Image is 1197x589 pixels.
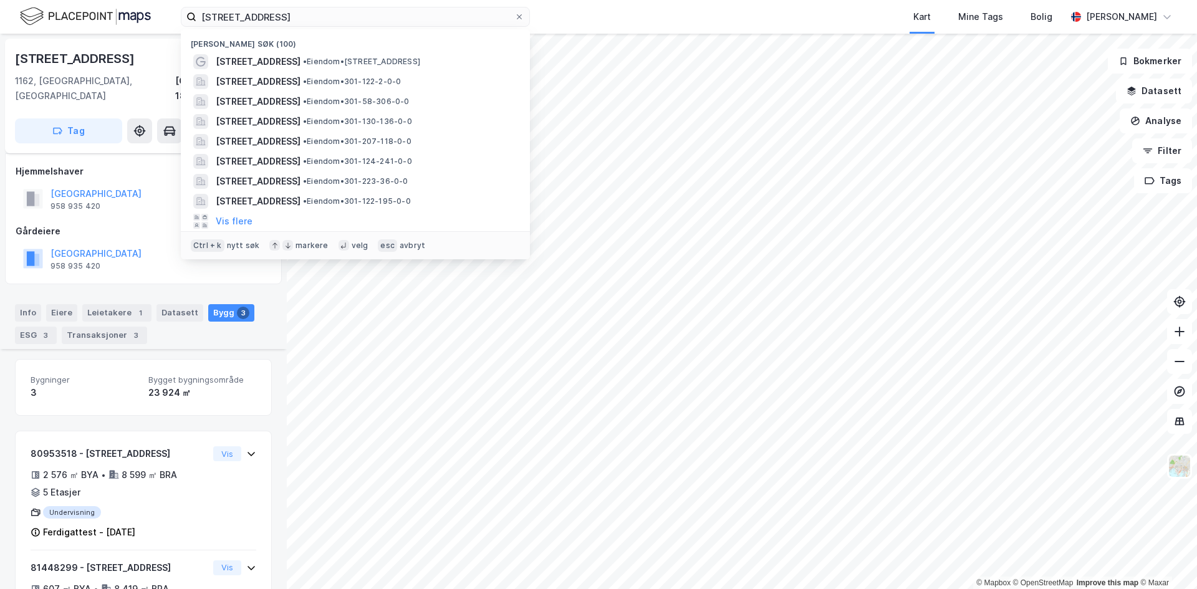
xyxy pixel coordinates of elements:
[303,176,307,186] span: •
[50,261,100,271] div: 958 935 420
[303,196,411,206] span: Eiendom • 301-122-195-0-0
[1108,49,1192,74] button: Bokmerker
[303,77,401,87] span: Eiendom • 301-122-2-0-0
[148,385,256,400] div: 23 924 ㎡
[303,57,307,66] span: •
[1120,108,1192,133] button: Analyse
[15,49,137,69] div: [STREET_ADDRESS]
[31,446,208,461] div: 80953518 - [STREET_ADDRESS]
[976,578,1011,587] a: Mapbox
[216,114,300,129] span: [STREET_ADDRESS]
[216,214,252,229] button: Vis flere
[39,329,52,342] div: 3
[303,196,307,206] span: •
[216,54,300,69] span: [STREET_ADDRESS]
[15,118,122,143] button: Tag
[227,241,260,251] div: nytt søk
[50,201,100,211] div: 958 935 420
[303,136,411,146] span: Eiendom • 301-207-118-0-0
[1116,79,1192,103] button: Datasett
[216,94,300,109] span: [STREET_ADDRESS]
[213,560,241,575] button: Vis
[191,239,224,252] div: Ctrl + k
[1013,578,1074,587] a: OpenStreetMap
[15,327,57,344] div: ESG
[352,241,368,251] div: velg
[400,241,425,251] div: avbryt
[31,385,138,400] div: 3
[82,304,151,322] div: Leietakere
[303,156,307,166] span: •
[237,307,249,319] div: 3
[208,304,254,322] div: Bygg
[303,57,420,67] span: Eiendom • [STREET_ADDRESS]
[958,9,1003,24] div: Mine Tags
[43,467,99,482] div: 2 576 ㎡ BYA
[378,239,397,252] div: esc
[181,29,530,52] div: [PERSON_NAME] søk (100)
[303,77,307,86] span: •
[1168,454,1191,478] img: Z
[1031,9,1052,24] div: Bolig
[43,485,80,500] div: 5 Etasjer
[16,164,271,179] div: Hjemmelshaver
[296,241,328,251] div: markere
[303,117,412,127] span: Eiendom • 301-130-136-0-0
[134,307,147,319] div: 1
[130,329,142,342] div: 3
[216,74,300,89] span: [STREET_ADDRESS]
[303,117,307,126] span: •
[216,154,300,169] span: [STREET_ADDRESS]
[1135,529,1197,589] iframe: Chat Widget
[62,327,147,344] div: Transaksjoner
[216,194,300,209] span: [STREET_ADDRESS]
[31,375,138,385] span: Bygninger
[303,97,410,107] span: Eiendom • 301-58-306-0-0
[156,304,203,322] div: Datasett
[175,74,272,103] div: [GEOGRAPHIC_DATA], 183/12
[15,304,41,322] div: Info
[303,176,408,186] span: Eiendom • 301-223-36-0-0
[216,174,300,189] span: [STREET_ADDRESS]
[20,6,151,27] img: logo.f888ab2527a4732fd821a326f86c7f29.svg
[303,136,307,146] span: •
[15,74,175,103] div: 1162, [GEOGRAPHIC_DATA], [GEOGRAPHIC_DATA]
[216,134,300,149] span: [STREET_ADDRESS]
[303,97,307,106] span: •
[1132,138,1192,163] button: Filter
[196,7,514,26] input: Søk på adresse, matrikkel, gårdeiere, leietakere eller personer
[46,304,77,322] div: Eiere
[213,446,241,461] button: Vis
[16,224,271,239] div: Gårdeiere
[1134,168,1192,193] button: Tags
[148,375,256,385] span: Bygget bygningsområde
[43,525,135,540] div: Ferdigattest - [DATE]
[1086,9,1157,24] div: [PERSON_NAME]
[31,560,208,575] div: 81448299 - [STREET_ADDRESS]
[303,156,412,166] span: Eiendom • 301-124-241-0-0
[1077,578,1138,587] a: Improve this map
[101,470,106,480] div: •
[122,467,177,482] div: 8 599 ㎡ BRA
[913,9,931,24] div: Kart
